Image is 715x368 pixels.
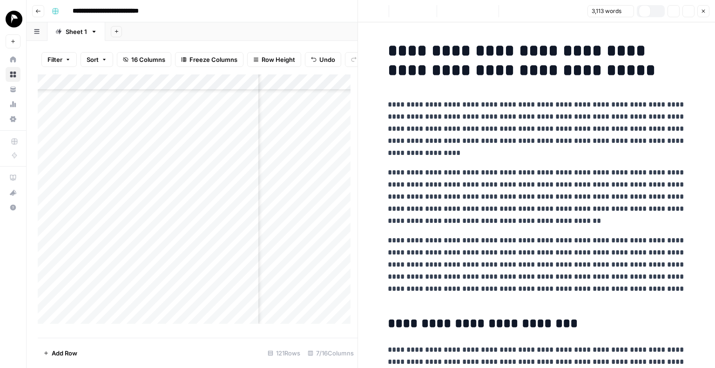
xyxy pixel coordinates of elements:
[87,55,99,64] span: Sort
[319,55,335,64] span: Undo
[6,67,20,82] a: Browse
[6,185,20,200] button: What's new?
[6,170,20,185] a: AirOps Academy
[305,52,341,67] button: Undo
[175,52,243,67] button: Freeze Columns
[6,7,20,31] button: Workspace: Phasio
[131,55,165,64] span: 16 Columns
[66,27,87,36] div: Sheet 1
[6,97,20,112] a: Usage
[6,82,20,97] a: Your Data
[6,186,20,200] div: What's new?
[47,55,62,64] span: Filter
[247,52,301,67] button: Row Height
[592,7,621,15] span: 3,113 words
[117,52,171,67] button: 16 Columns
[38,346,83,361] button: Add Row
[6,11,22,27] img: Phasio Logo
[264,346,304,361] div: 121 Rows
[6,52,20,67] a: Home
[52,348,77,358] span: Add Row
[587,5,634,17] button: 3,113 words
[189,55,237,64] span: Freeze Columns
[6,112,20,127] a: Settings
[262,55,295,64] span: Row Height
[6,200,20,215] button: Help + Support
[41,52,77,67] button: Filter
[304,346,357,361] div: 7/16 Columns
[81,52,113,67] button: Sort
[47,22,105,41] a: Sheet 1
